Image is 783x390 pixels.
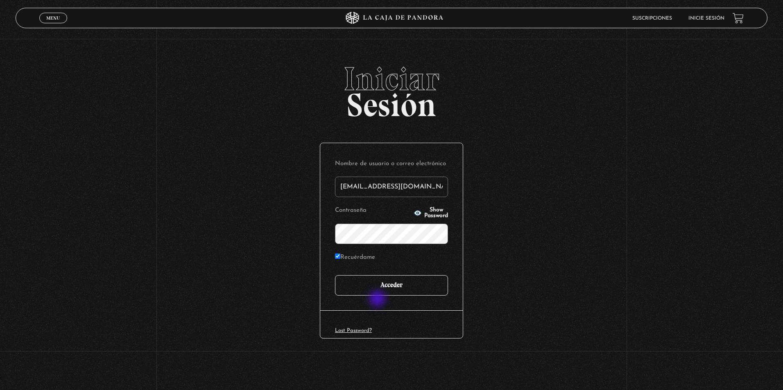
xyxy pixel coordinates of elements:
[335,204,411,217] label: Contraseña
[335,251,375,264] label: Recuérdame
[46,16,60,20] span: Menu
[424,207,448,219] span: Show Password
[688,16,724,21] a: Inicie sesión
[335,158,448,170] label: Nombre de usuario o correo electrónico
[733,13,744,24] a: View your shopping cart
[632,16,672,21] a: Suscripciones
[43,22,63,28] span: Cerrar
[414,207,448,219] button: Show Password
[335,275,448,296] input: Acceder
[335,253,340,259] input: Recuérdame
[335,328,372,333] a: Lost Password?
[16,63,767,115] h2: Sesión
[16,63,767,95] span: Iniciar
